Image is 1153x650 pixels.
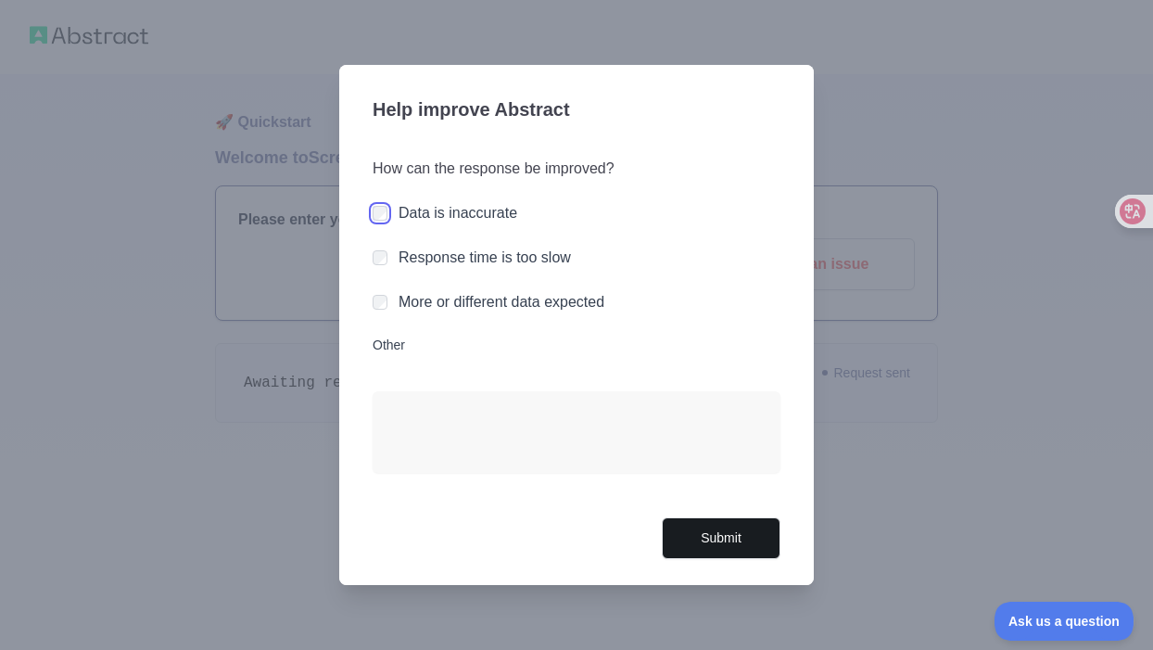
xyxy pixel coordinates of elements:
[373,336,780,354] label: Other
[399,205,517,221] label: Data is inaccurate
[399,294,604,310] label: More or different data expected
[373,87,780,135] h3: Help improve Abstract
[399,249,571,265] label: Response time is too slow
[373,158,780,180] h3: How can the response be improved?
[662,517,780,559] button: Submit
[995,602,1134,641] iframe: Toggle Customer Support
